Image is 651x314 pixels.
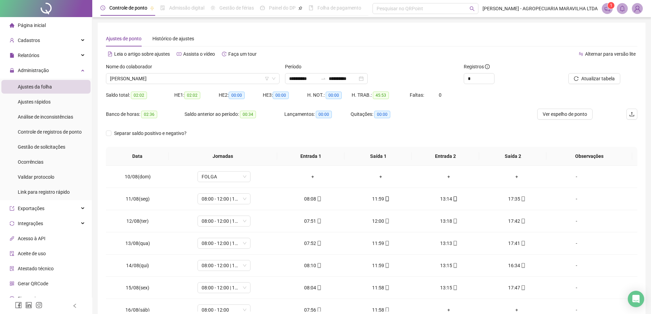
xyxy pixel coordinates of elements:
span: mobile [384,241,390,246]
div: HE 2: [219,91,263,99]
span: 00:00 [326,92,342,99]
span: Folha de pagamento [317,5,361,11]
span: Ajustes rápidos [18,99,51,105]
span: Alternar para versão lite [585,51,636,57]
span: 00:00 [316,111,332,118]
button: Atualizar tabela [568,73,620,84]
div: - [556,284,597,291]
span: file-done [160,5,165,10]
div: 17:41 [488,240,545,247]
div: HE 3: [263,91,307,99]
div: + [284,173,341,180]
span: mobile [384,219,390,223]
div: 13:15 [420,284,477,291]
span: mobile [520,285,526,290]
div: 17:35 [488,195,545,203]
span: Atualizar tabela [581,75,615,82]
div: Open Intercom Messenger [628,291,644,307]
span: Gestão de férias [219,5,254,11]
span: to [321,76,326,81]
span: 08:00 - 12:00 | 13:15 - 17:15 [202,283,246,293]
span: home [10,23,14,28]
span: mobile [452,241,458,246]
span: book [309,5,313,10]
span: Admissão digital [169,5,204,11]
div: 12:00 [352,217,409,225]
span: user-add [10,38,14,43]
span: Financeiro [18,296,40,301]
span: Gerar QRCode [18,281,48,286]
div: - [556,195,597,203]
span: sync [10,221,14,226]
span: Registros [464,63,490,70]
img: 87767 [632,3,642,14]
div: H. NOT.: [307,91,352,99]
div: 07:52 [284,240,341,247]
span: Validar protocolo [18,174,54,180]
span: 00:00 [374,111,390,118]
span: mobile [452,219,458,223]
span: Leia o artigo sobre ajustes [114,51,170,57]
div: 13:18 [420,217,477,225]
span: 08:00 - 12:00 | 13:15 - 17:15 [202,260,246,271]
div: 11:58 [352,284,409,291]
span: 12/08(ter) [126,218,149,224]
th: Saída 2 [479,147,546,166]
span: Separar saldo positivo e negativo? [111,129,189,137]
span: Ajustes da folha [18,84,52,90]
span: 11/08(seg) [126,196,150,202]
div: 13:14 [420,195,477,203]
span: Relatórios [18,53,39,58]
span: 0 [439,92,442,98]
span: Ocorrências [18,159,43,165]
span: mobile [452,196,458,201]
div: Banco de horas: [106,110,185,118]
span: 02:02 [184,92,200,99]
span: mobile [384,263,390,268]
span: mobile [316,196,322,201]
span: 00:34 [240,111,256,118]
span: [PERSON_NAME] - AGROPECUARIA MARAVILHA LTDA [483,5,598,12]
span: 00:00 [273,92,289,99]
span: 13/08(qua) [125,241,150,246]
span: 08:00 - 12:00 | 13:15 - 17:15 [202,216,246,226]
div: 11:59 [352,262,409,269]
div: 08:04 [284,284,341,291]
span: Aceite de uso [18,251,46,256]
span: dashboard [260,5,265,10]
span: mobile [316,219,322,223]
th: Entrada 1 [277,147,344,166]
span: search [470,6,475,11]
span: lock [10,68,14,73]
th: Jornadas [169,147,277,166]
div: - [556,240,597,247]
span: notification [604,5,610,12]
span: Integrações [18,221,43,226]
span: Acesso à API [18,236,45,241]
div: 11:58 [352,306,409,314]
span: 14/08(qui) [126,263,149,268]
div: + [488,306,545,314]
span: reload [574,76,579,81]
div: - [556,306,597,314]
span: Administração [18,68,49,73]
span: 1 [610,3,612,8]
span: export [10,206,14,211]
div: Quitações: [351,110,417,118]
div: 07:51 [284,217,341,225]
span: Ajustes de ponto [106,36,141,41]
span: mobile [384,196,390,201]
span: 08:00 - 12:00 | 13:15 - 17:15 [202,194,246,204]
span: 45:53 [373,92,389,99]
span: file [10,53,14,58]
span: 00:00 [229,92,245,99]
span: left [72,303,77,308]
span: mobile [316,308,322,312]
span: mobile [316,241,322,246]
div: 17:42 [488,217,545,225]
span: Histórico de ajustes [152,36,194,41]
div: 16:34 [488,262,545,269]
div: - [556,262,597,269]
span: Ver espelho de ponto [543,110,587,118]
span: Página inicial [18,23,46,28]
